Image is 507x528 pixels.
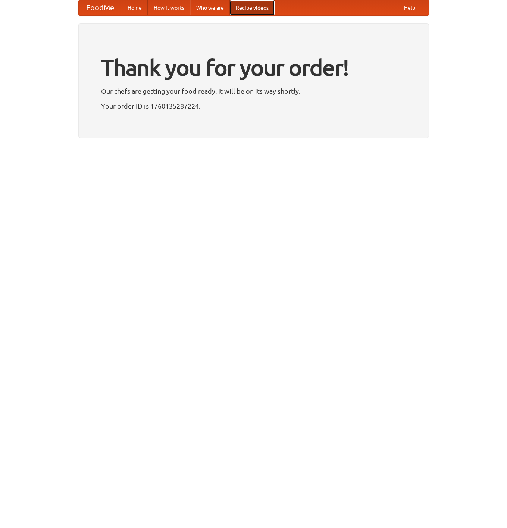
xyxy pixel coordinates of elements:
[190,0,230,15] a: Who we are
[101,50,406,85] h1: Thank you for your order!
[230,0,275,15] a: Recipe videos
[122,0,148,15] a: Home
[101,100,406,112] p: Your order ID is 1760135287224.
[148,0,190,15] a: How it works
[79,0,122,15] a: FoodMe
[398,0,421,15] a: Help
[101,85,406,97] p: Our chefs are getting your food ready. It will be on its way shortly.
